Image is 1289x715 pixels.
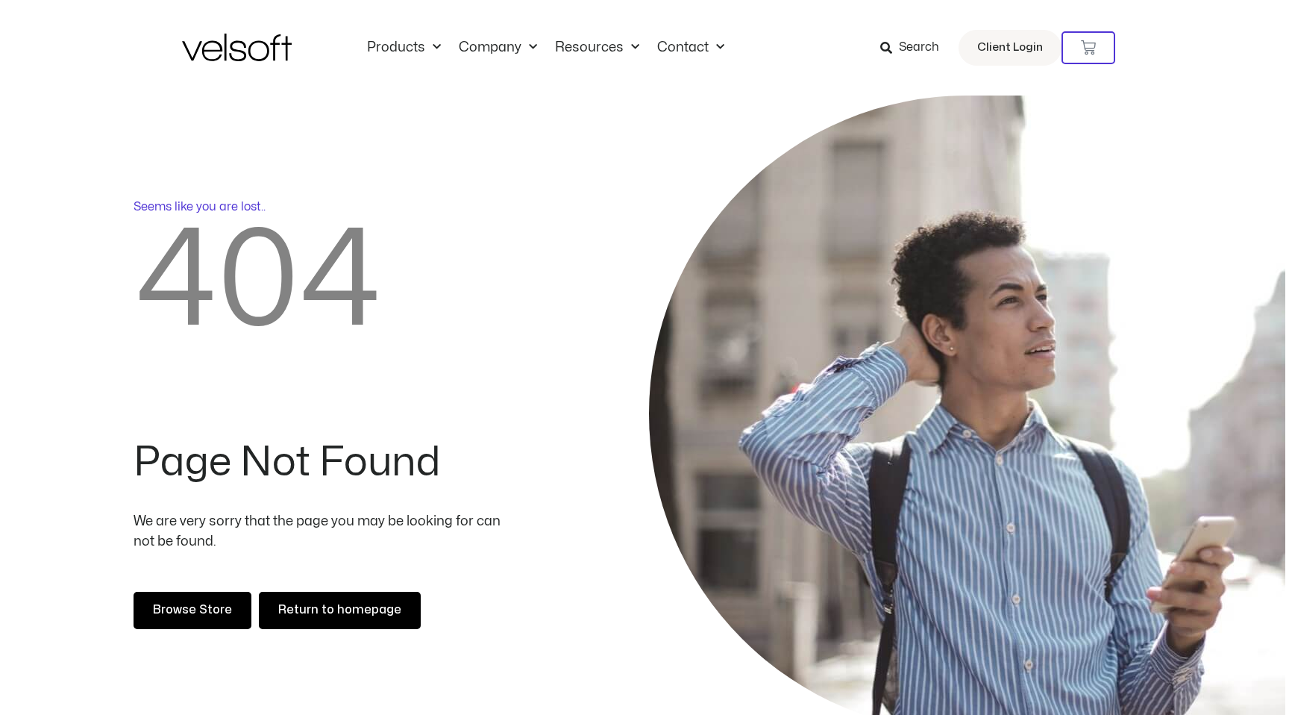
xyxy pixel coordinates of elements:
[977,38,1043,57] span: Client Login
[134,198,511,216] p: Seems like you are lost..
[278,601,401,620] span: Return to homepage
[182,34,292,61] img: Velsoft Training Materials
[134,592,251,629] a: Browse Store
[899,38,939,57] span: Search
[153,601,232,620] span: Browse Store
[546,40,648,56] a: ResourcesMenu Toggle
[134,443,511,483] h2: Page Not Found
[450,40,546,56] a: CompanyMenu Toggle
[134,216,511,349] h2: 404
[358,40,733,56] nav: Menu
[880,35,950,60] a: Search
[959,30,1061,66] a: Client Login
[134,511,511,552] p: We are very sorry that the page you may be looking for can not be found.
[648,40,733,56] a: ContactMenu Toggle
[259,592,421,629] a: Return to homepage
[358,40,450,56] a: ProductsMenu Toggle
